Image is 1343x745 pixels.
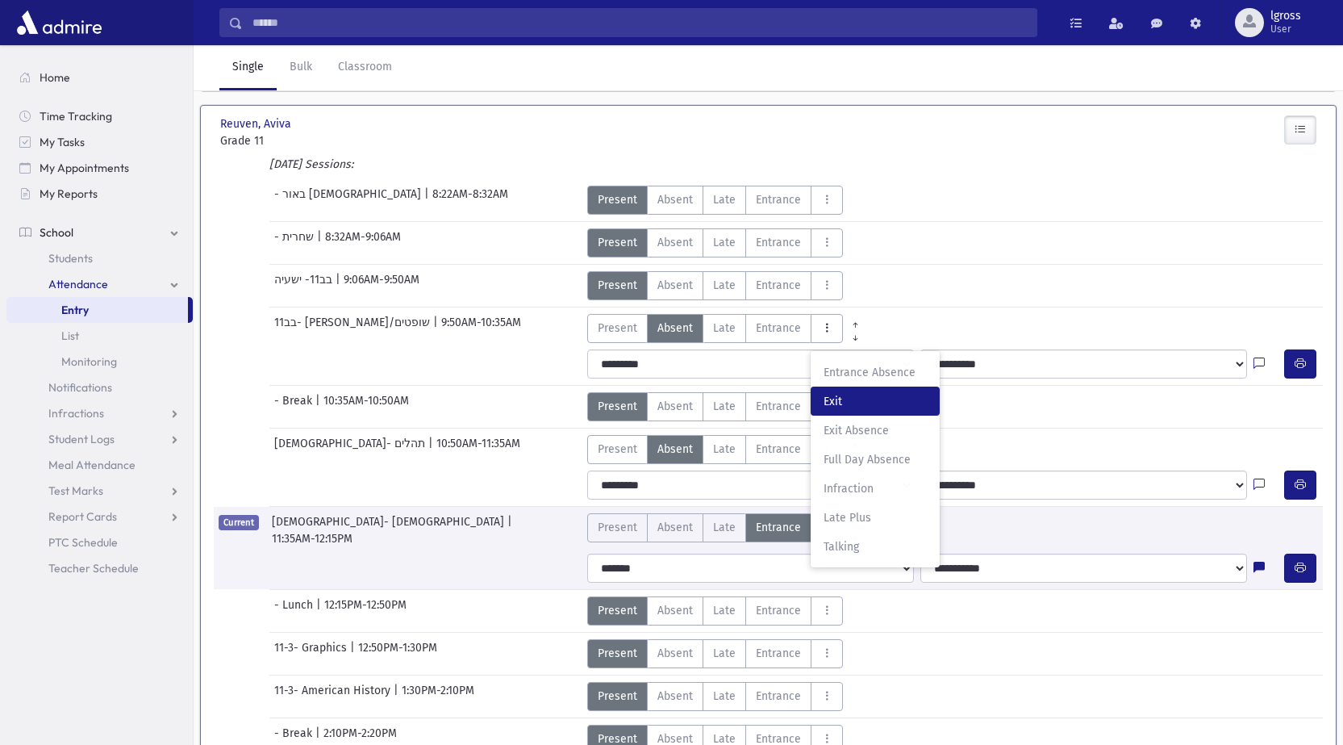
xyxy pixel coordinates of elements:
[40,135,85,149] span: My Tasks
[433,314,441,343] span: |
[13,6,106,39] img: AdmirePro
[315,392,323,421] span: |
[824,422,927,439] span: Exit Absence
[48,432,115,446] span: Student Logs
[824,509,927,526] span: Late Plus
[713,398,736,415] span: Late
[598,688,637,705] span: Present
[6,452,193,478] a: Meal Attendance
[6,529,193,555] a: PTC Schedule
[48,251,93,266] span: Students
[243,8,1036,37] input: Search
[657,234,693,251] span: Absent
[587,513,868,542] div: AttTypes
[40,70,70,85] span: Home
[274,639,350,668] span: 11-3- Graphics
[274,271,336,300] span: בב11- ישעיה
[598,441,637,458] span: Present
[587,314,868,343] div: AttTypes
[657,398,693,415] span: Absent
[40,161,129,175] span: My Appointments
[756,398,801,415] span: Entrance
[713,602,736,619] span: Late
[6,426,193,452] a: Student Logs
[598,602,637,619] span: Present
[756,191,801,208] span: Entrance
[48,535,118,550] span: PTC Schedule
[657,519,693,536] span: Absent
[6,400,193,426] a: Infractions
[824,393,927,410] span: Exit
[824,451,927,468] span: Full Day Absence
[220,132,390,149] span: Grade 11
[323,392,409,421] span: 10:35AM-10:50AM
[756,277,801,294] span: Entrance
[274,596,316,626] span: - Lunch
[48,483,103,498] span: Test Marks
[587,271,843,300] div: AttTypes
[713,234,736,251] span: Late
[713,277,736,294] span: Late
[713,688,736,705] span: Late
[507,513,515,530] span: |
[824,538,927,555] span: Talking
[48,406,104,421] span: Infractions
[713,191,736,208] span: Late
[344,271,419,300] span: 9:06AM-9:50AM
[587,392,843,421] div: AttTypes
[1270,10,1301,23] span: lgross
[220,115,294,132] span: Reuven, Aviva
[402,682,474,711] span: 1:30PM-2:10PM
[274,314,433,343] span: בב11- [PERSON_NAME]/שופטים
[756,602,801,619] span: Entrance
[274,228,317,257] span: - שחרית
[713,441,736,458] span: Late
[272,513,507,530] span: [DEMOGRAPHIC_DATA]- [DEMOGRAPHIC_DATA]
[598,234,637,251] span: Present
[657,602,693,619] span: Absent
[325,45,405,90] a: Classroom
[587,186,843,215] div: AttTypes
[756,234,801,251] span: Entrance
[6,375,193,400] a: Notifications
[598,320,637,337] span: Present
[272,530,352,547] span: 11:35AM-12:15PM
[316,596,324,626] span: |
[277,45,325,90] a: Bulk
[657,191,693,208] span: Absent
[6,271,193,297] a: Attendance
[6,103,193,129] a: Time Tracking
[657,645,693,662] span: Absent
[394,682,402,711] span: |
[432,186,508,215] span: 8:22AM-8:32AM
[6,155,193,181] a: My Appointments
[40,109,112,123] span: Time Tracking
[824,480,927,497] span: Infraction
[598,277,637,294] span: Present
[756,441,801,458] span: Entrance
[48,380,112,395] span: Notifications
[657,277,693,294] span: Absent
[428,435,436,464] span: |
[598,191,637,208] span: Present
[48,561,139,575] span: Teacher Schedule
[6,323,193,349] a: List
[6,245,193,271] a: Students
[657,688,693,705] span: Absent
[274,392,315,421] span: - Break
[358,639,437,668] span: 12:50PM-1:30PM
[61,329,79,343] span: List
[657,441,693,458] span: Absent
[6,504,193,529] a: Report Cards
[587,682,843,711] div: AttTypes
[587,639,843,668] div: AttTypes
[274,186,424,215] span: - באור [DEMOGRAPHIC_DATA]
[269,157,353,171] i: [DATE] Sessions:
[824,364,927,381] span: Entrance Absence
[40,225,73,240] span: School
[48,509,117,524] span: Report Cards
[317,228,325,257] span: |
[219,45,277,90] a: Single
[6,65,193,90] a: Home
[350,639,358,668] span: |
